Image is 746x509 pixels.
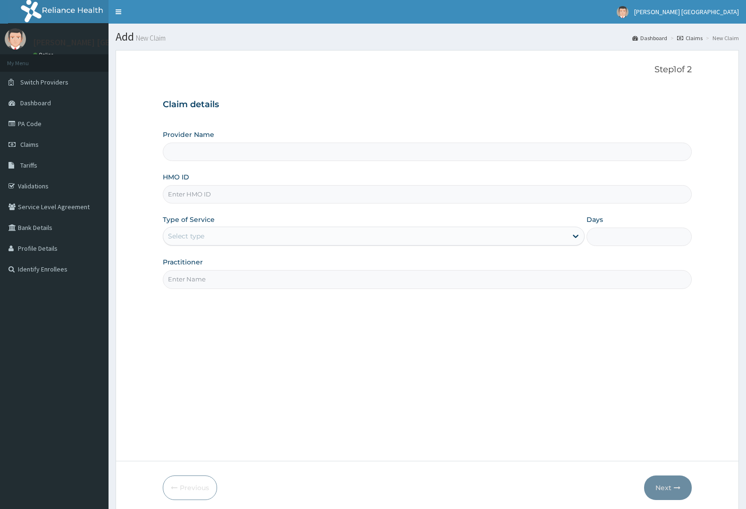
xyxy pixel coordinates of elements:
[704,34,739,42] li: New Claim
[163,130,214,139] label: Provider Name
[168,231,204,241] div: Select type
[632,34,667,42] a: Dashboard
[634,8,739,16] span: [PERSON_NAME] [GEOGRAPHIC_DATA]
[163,270,692,288] input: Enter Name
[677,34,703,42] a: Claims
[163,100,692,110] h3: Claim details
[163,185,692,204] input: Enter HMO ID
[163,172,189,182] label: HMO ID
[5,28,26,50] img: User Image
[33,38,175,47] p: [PERSON_NAME] [GEOGRAPHIC_DATA]
[163,215,215,224] label: Type of Service
[33,51,56,58] a: Online
[134,34,166,42] small: New Claim
[163,65,692,75] p: Step 1 of 2
[20,99,51,107] span: Dashboard
[116,31,739,43] h1: Add
[163,475,217,500] button: Previous
[617,6,629,18] img: User Image
[20,161,37,170] span: Tariffs
[20,78,68,86] span: Switch Providers
[587,215,603,224] label: Days
[163,257,203,267] label: Practitioner
[644,475,692,500] button: Next
[20,140,39,149] span: Claims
